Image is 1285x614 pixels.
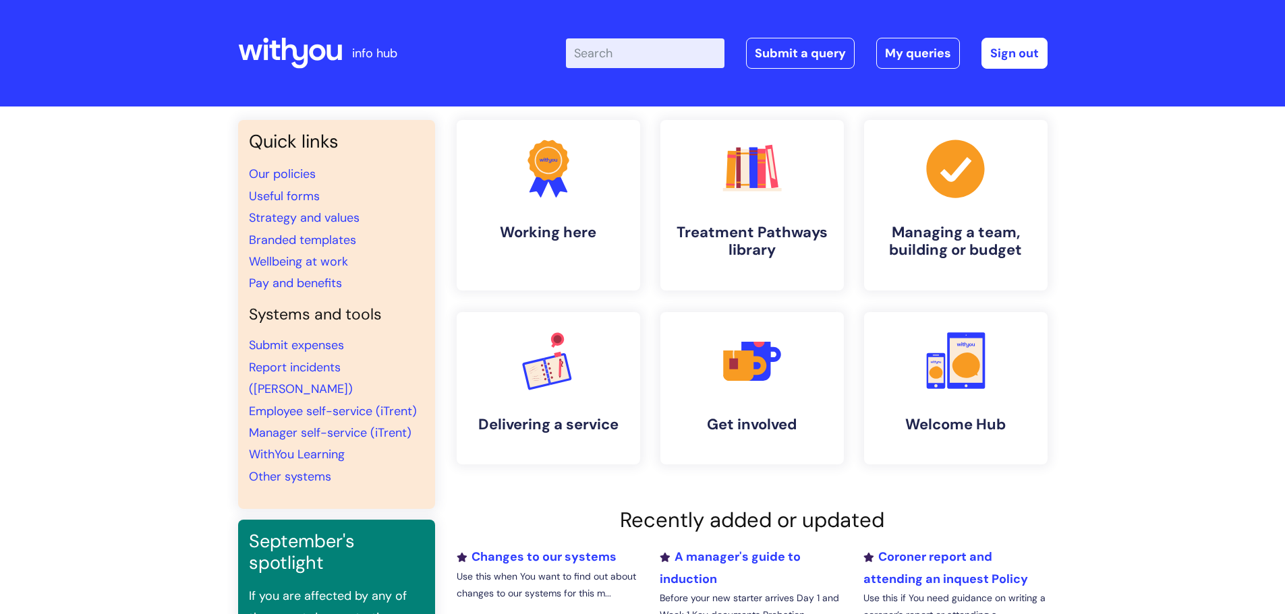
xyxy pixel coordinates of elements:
[981,38,1048,69] a: Sign out
[863,549,1028,586] a: Coroner report and attending an inquest Policy
[876,38,960,69] a: My queries
[457,508,1048,532] h2: Recently added or updated
[249,337,344,353] a: Submit expenses
[875,416,1037,433] h4: Welcome Hub
[671,224,833,259] h4: Treatment Pathways library
[566,38,724,68] input: Search
[249,403,417,419] a: Employee self-service (iTrent)
[249,188,320,204] a: Useful forms
[457,568,640,602] p: Use this when You want to find out about changes to our systems for this m...
[249,446,345,462] a: WithYou Learning
[249,530,424,574] h3: September's spotlight
[249,210,360,226] a: Strategy and values
[352,42,397,64] p: info hub
[467,416,629,433] h4: Delivering a service
[249,275,342,291] a: Pay and benefits
[249,232,356,248] a: Branded templates
[249,253,348,270] a: Wellbeing at work
[875,224,1037,259] h4: Managing a team, building or budget
[249,468,331,485] a: Other systems
[457,120,640,290] a: Working here
[660,120,844,290] a: Treatment Pathways library
[671,416,833,433] h4: Get involved
[746,38,855,69] a: Submit a query
[249,359,353,397] a: Report incidents ([PERSON_NAME])
[249,131,424,152] h3: Quick links
[457,549,617,565] a: Changes to our systems
[566,38,1048,69] div: | -
[457,312,640,464] a: Delivering a service
[249,425,411,441] a: Manager self-service (iTrent)
[249,166,316,182] a: Our policies
[660,312,844,464] a: Get involved
[864,312,1048,464] a: Welcome Hub
[467,224,629,241] h4: Working here
[660,549,801,586] a: A manager's guide to induction
[864,120,1048,290] a: Managing a team, building or budget
[249,305,424,324] h4: Systems and tools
